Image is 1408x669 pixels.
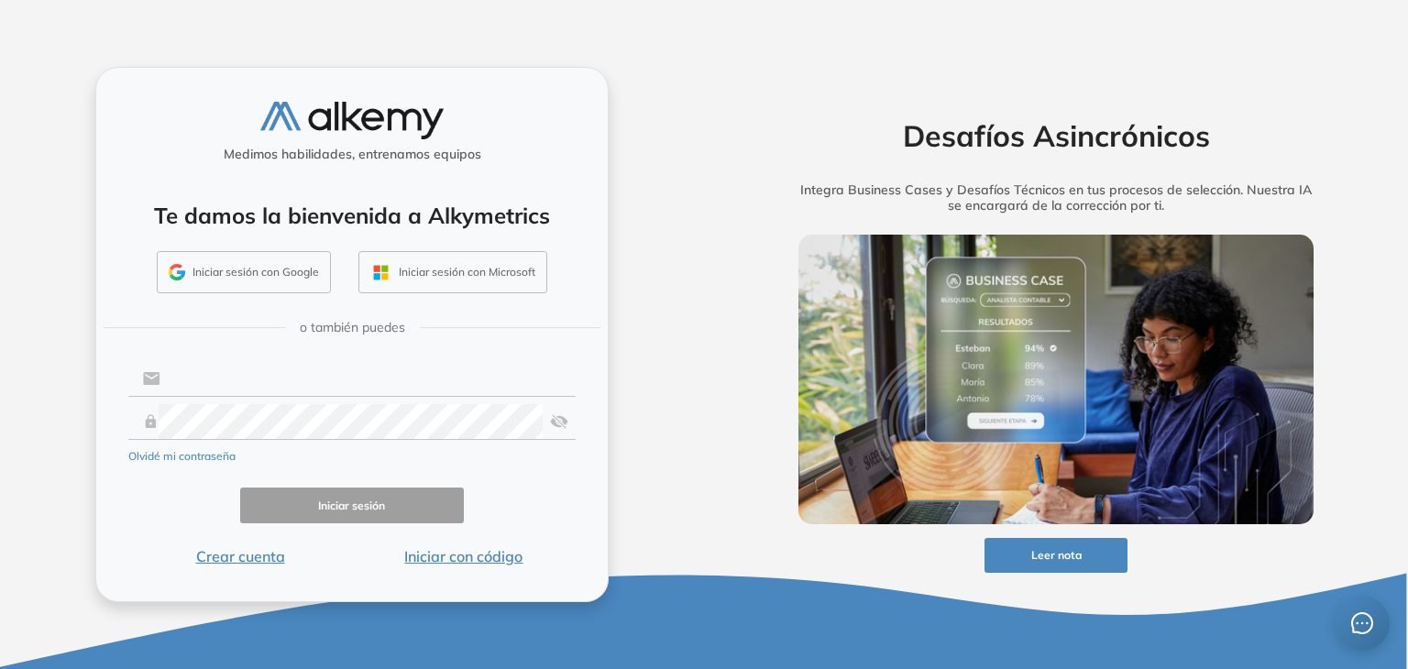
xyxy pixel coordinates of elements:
[128,545,352,567] button: Crear cuenta
[157,251,331,293] button: Iniciar sesión con Google
[128,448,236,465] button: Olvidé mi contraseña
[300,318,405,337] span: o también puedes
[104,147,600,162] h5: Medimos habilidades, entrenamos equipos
[260,102,444,139] img: logo-alkemy
[352,545,576,567] button: Iniciar con código
[770,118,1342,153] h2: Desafíos Asincrónicos
[1351,612,1373,634] span: message
[240,488,464,523] button: Iniciar sesión
[169,264,185,280] img: GMAIL_ICON
[370,262,391,283] img: OUTLOOK_ICON
[770,182,1342,214] h5: Integra Business Cases y Desafíos Técnicos en tus procesos de selección. Nuestra IA se encargará ...
[550,404,568,439] img: asd
[120,203,584,229] h4: Te damos la bienvenida a Alkymetrics
[984,538,1127,574] button: Leer nota
[358,251,547,293] button: Iniciar sesión con Microsoft
[798,235,1314,524] img: img-more-info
